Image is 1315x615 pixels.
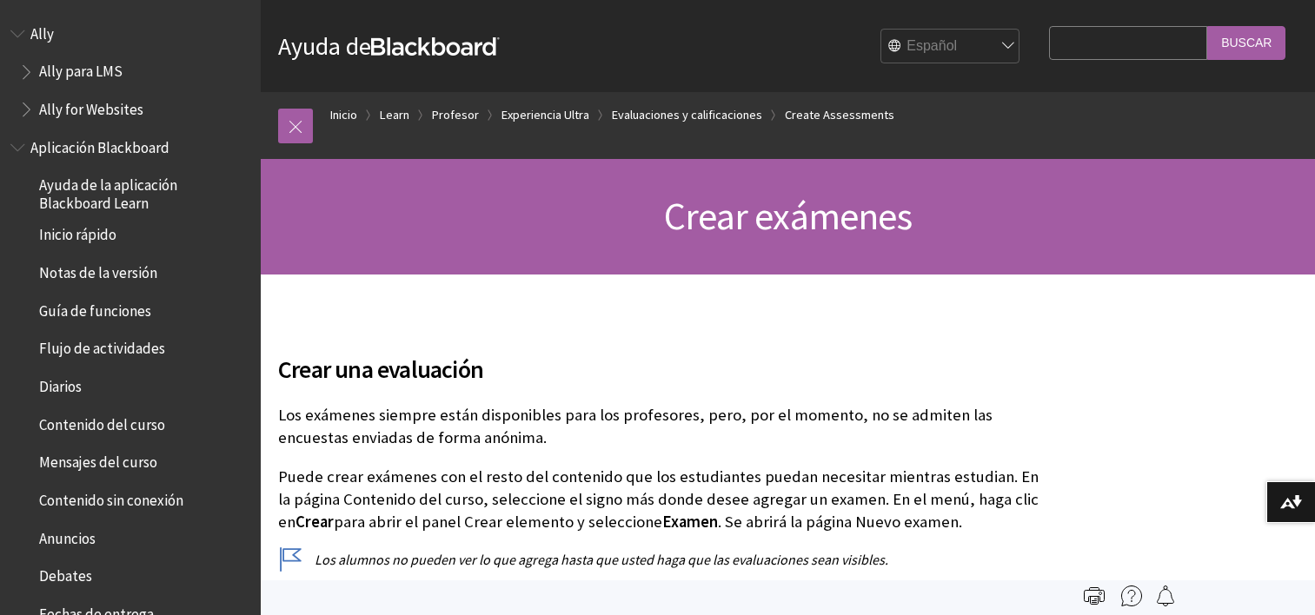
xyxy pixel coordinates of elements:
[39,95,143,118] span: Ally for Websites
[30,133,169,156] span: Aplicación Blackboard
[612,104,762,126] a: Evaluaciones y calificaciones
[380,104,409,126] a: Learn
[39,57,123,81] span: Ally para LMS
[39,221,116,244] span: Inicio rápido
[278,466,1040,534] p: Puede crear exámenes con el resto del contenido que los estudiantes puedan necesitar mientras est...
[39,334,165,358] span: Flujo de actividades
[39,524,96,547] span: Anuncios
[278,330,1040,387] h2: Crear una evaluación
[371,37,500,56] strong: Blackboard
[330,104,357,126] a: Inicio
[662,512,718,532] span: Examen
[39,562,92,585] span: Debates
[1121,585,1142,606] img: More help
[278,404,1040,449] p: Los exámenes siempre están disponibles para los profesores, pero, por el momento, no se admiten l...
[39,448,157,472] span: Mensajes del curso
[501,104,589,126] a: Experiencia Ultra
[30,19,54,43] span: Ally
[664,192,912,240] span: Crear exámenes
[1084,585,1105,606] img: Print
[1155,585,1176,606] img: Follow this page
[785,104,894,126] a: Create Assessments
[39,171,249,212] span: Ayuda de la aplicación Blackboard Learn
[278,550,1040,569] p: Los alumnos no pueden ver lo que agrega hasta que usted haga que las evaluaciones sean visibles.
[278,30,500,62] a: Ayuda deBlackboard
[432,104,479,126] a: Profesor
[39,486,183,509] span: Contenido sin conexión
[39,372,82,395] span: Diarios
[1207,26,1285,60] input: Buscar
[296,512,334,532] span: Crear
[39,296,151,320] span: Guía de funciones
[39,258,157,281] span: Notas de la versión
[881,30,1020,64] select: Site Language Selector
[10,19,250,124] nav: Book outline for Anthology Ally Help
[39,410,165,433] span: Contenido del curso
